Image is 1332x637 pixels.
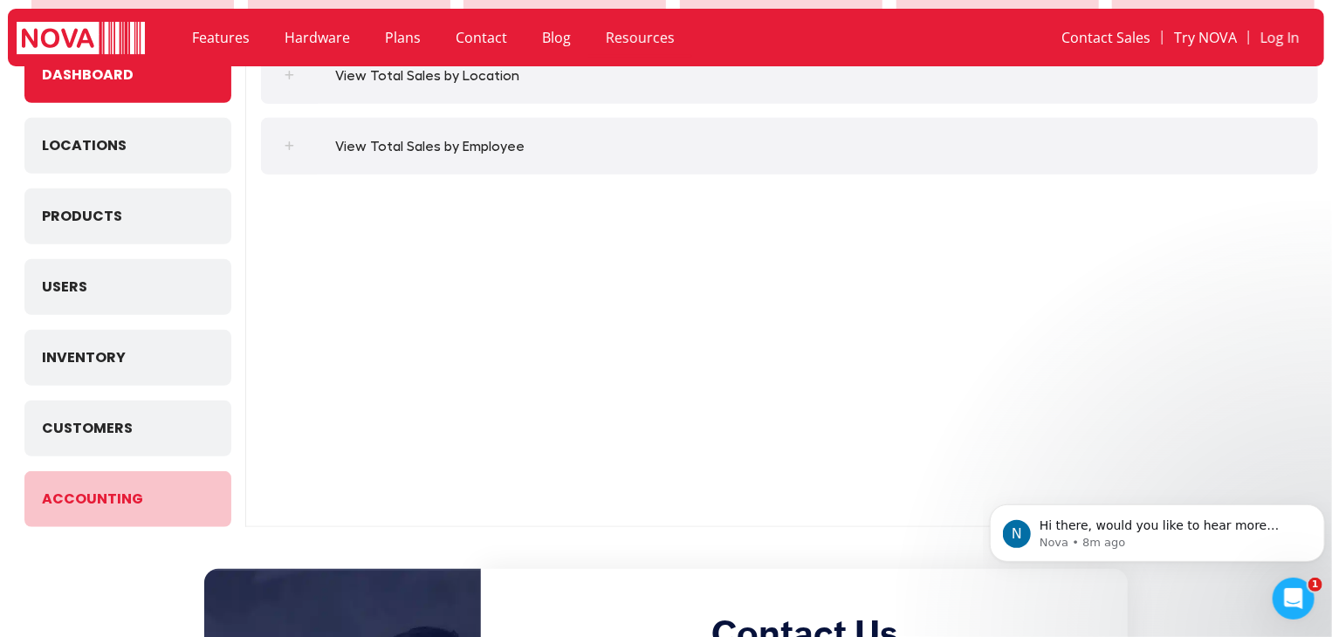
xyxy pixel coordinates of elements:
[42,135,127,156] span: Locations
[42,489,143,510] span: Accounting
[367,17,438,58] a: Plans
[525,17,588,58] a: Blog
[1308,578,1322,592] span: 1
[1163,17,1248,58] a: Try NOVA
[1273,578,1315,620] iframe: Intercom live chat
[57,67,320,83] p: Message from Nova, sent 8m ago
[588,17,692,58] a: Resources
[175,17,267,58] a: Features
[438,17,525,58] a: Contact
[1050,17,1162,58] a: Contact Sales
[983,468,1332,590] iframe: Intercom notifications message
[17,22,145,58] img: logo white
[175,17,916,58] nav: Menu
[267,17,367,58] a: Hardware
[42,277,87,298] span: Users
[42,347,126,368] span: Inventory
[42,418,133,439] span: Customers
[57,51,305,134] span: Hi there, would you like to hear more about our service? Please leave us your contact details and...
[42,65,134,86] span: Dashboard
[1249,17,1311,58] a: Log In
[24,47,1318,527] div: Tabs. Open items with Enter or Space, close with Escape and navigate using the Arrow keys.
[318,65,537,86] em: View Total Sales by Location
[42,206,122,227] span: Products
[934,17,1311,58] nav: Menu
[318,136,542,157] em: View Total Sales by Employee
